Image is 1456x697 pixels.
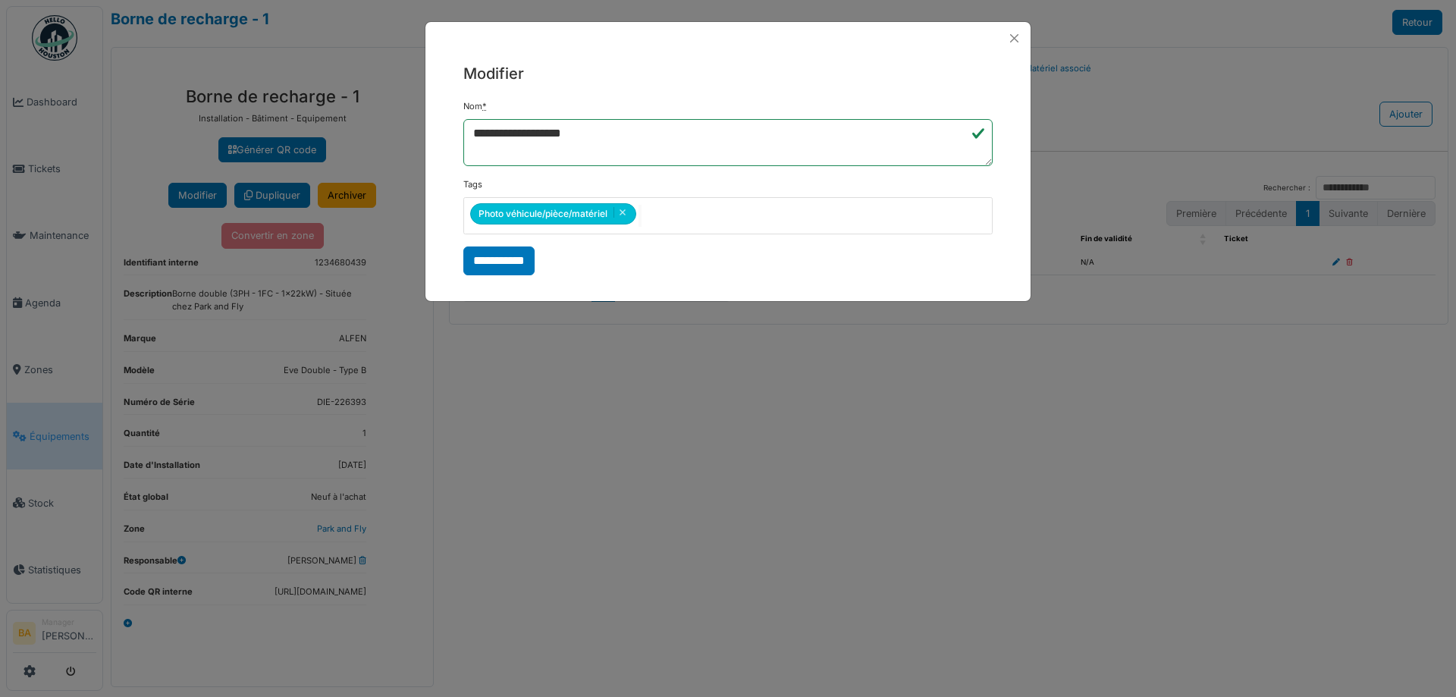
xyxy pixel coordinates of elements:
label: Tags [463,178,482,191]
input: null [639,205,642,227]
label: Nom [463,100,487,113]
button: Close [1004,28,1025,49]
button: Remove item: '47' [613,207,631,218]
h5: Modifier [463,62,993,85]
div: Photo véhicule/pièce/matériel [470,203,636,224]
abbr: Requis [482,101,487,111]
